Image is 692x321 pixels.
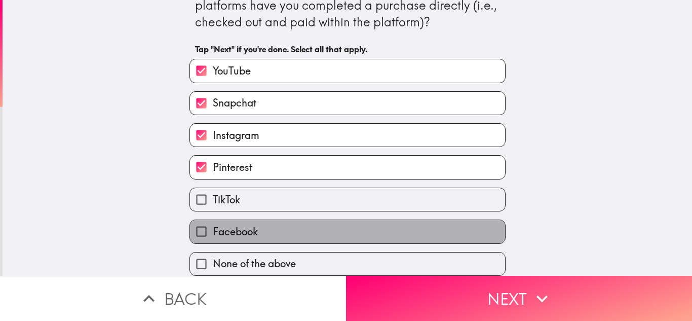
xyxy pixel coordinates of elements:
h6: Tap "Next" if you're done. Select all that apply. [195,44,500,55]
button: Instagram [190,124,505,147]
button: Snapchat [190,92,505,115]
span: Facebook [213,225,258,239]
button: None of the above [190,253,505,275]
span: YouTube [213,64,251,78]
span: Instagram [213,128,259,142]
button: TikTok [190,188,505,211]
button: Next [346,276,692,321]
span: Snapchat [213,96,256,110]
button: Facebook [190,220,505,243]
span: Pinterest [213,160,252,174]
span: None of the above [213,257,296,271]
button: YouTube [190,59,505,82]
span: TikTok [213,193,240,207]
button: Pinterest [190,156,505,179]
